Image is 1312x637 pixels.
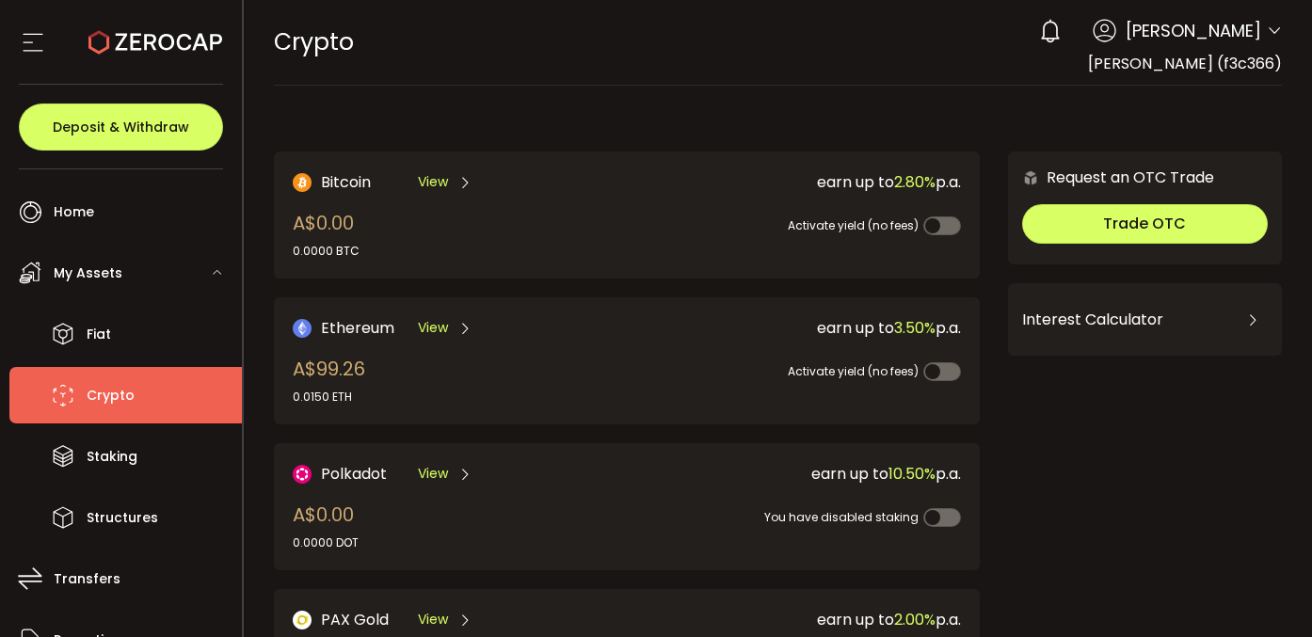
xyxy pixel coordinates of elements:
[293,611,312,629] img: PAX Gold
[293,209,360,260] div: A$0.00
[788,363,919,379] span: Activate yield (no fees)
[890,30,1312,637] iframe: Chat Widget
[888,463,936,485] span: 10.50%
[54,565,120,593] span: Transfers
[631,170,961,194] div: earn up to p.a.
[293,319,312,338] img: Ethereum
[764,509,919,525] span: You have disabled staking
[631,462,961,486] div: earn up to p.a.
[293,389,365,406] div: 0.0150 ETH
[54,199,94,226] span: Home
[418,172,448,192] span: View
[418,318,448,338] span: View
[54,260,122,287] span: My Assets
[321,608,389,631] span: PAX Gold
[631,608,961,631] div: earn up to p.a.
[293,355,365,406] div: A$99.26
[293,501,359,551] div: A$0.00
[53,120,189,134] span: Deposit & Withdraw
[631,316,961,340] div: earn up to p.a.
[19,104,223,151] button: Deposit & Withdraw
[87,382,135,409] span: Crypto
[788,217,919,233] span: Activate yield (no fees)
[418,464,448,484] span: View
[321,316,394,340] span: Ethereum
[293,465,312,484] img: DOT
[293,173,312,192] img: Bitcoin
[1126,18,1261,43] span: [PERSON_NAME]
[87,504,158,532] span: Structures
[87,321,111,348] span: Fiat
[293,534,359,551] div: 0.0000 DOT
[293,243,360,260] div: 0.0000 BTC
[321,462,387,486] span: Polkadot
[274,25,354,58] span: Crypto
[418,610,448,629] span: View
[87,443,137,470] span: Staking
[321,170,371,194] span: Bitcoin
